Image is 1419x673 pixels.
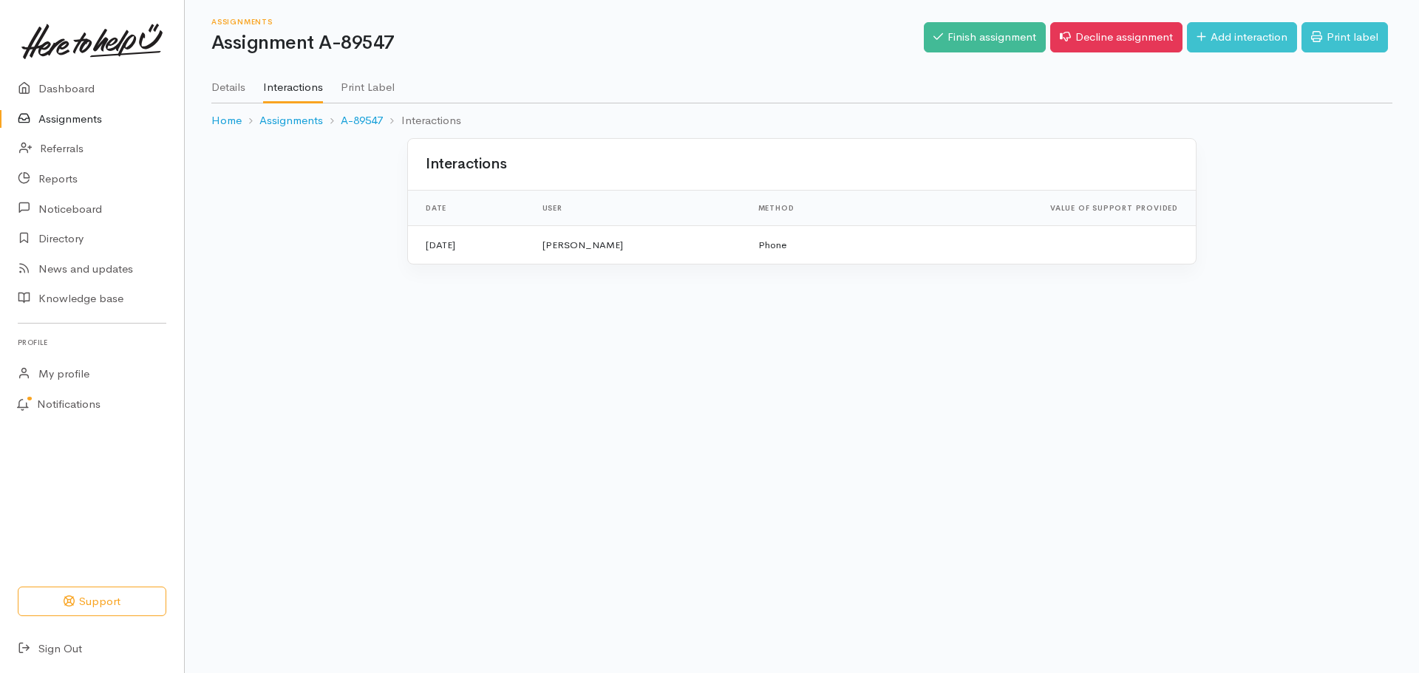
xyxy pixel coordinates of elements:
[746,225,870,264] td: Phone
[263,61,323,104] a: Interactions
[408,225,531,264] td: [DATE]
[383,112,460,129] li: Interactions
[211,61,245,103] a: Details
[1050,22,1182,52] a: Decline assignment
[18,332,166,352] h6: Profile
[531,191,746,226] th: User
[531,225,746,264] td: [PERSON_NAME]
[870,191,1196,226] th: Value of support provided
[746,191,870,226] th: Method
[259,112,323,129] a: Assignments
[211,103,1392,138] nav: breadcrumb
[408,191,531,226] th: Date
[341,61,395,103] a: Print Label
[924,22,1046,52] a: Finish assignment
[211,18,924,26] h6: Assignments
[1301,22,1388,52] a: Print label
[18,587,166,617] button: Support
[211,112,242,129] a: Home
[341,112,383,129] a: A-89547
[426,156,506,172] h2: Interactions
[1187,22,1297,52] a: Add interaction
[211,33,924,54] h1: Assignment A-89547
